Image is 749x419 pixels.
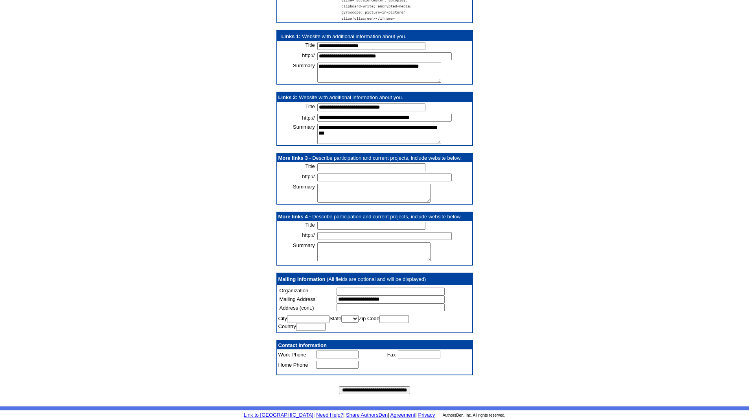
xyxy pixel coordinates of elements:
[305,42,315,48] font: Title
[327,276,426,282] font: (All fields are optional and will be displayed)
[390,412,416,418] a: Agreement
[312,155,462,161] font: Describe participation and current projects, include website below.
[346,412,388,418] a: Share AuthorsDen
[387,352,396,358] font: Fax
[299,94,403,100] font: Website with additional information about you.
[389,412,417,418] font: |
[388,412,389,418] font: |
[278,316,409,329] font: City State Zip Code Country
[418,412,435,418] a: Privacy
[293,242,315,248] font: Summary
[293,184,315,190] font: Summary
[316,412,343,418] a: Need Help?
[244,412,313,418] a: Link to [GEOGRAPHIC_DATA]
[305,163,315,169] font: Title
[302,52,315,58] font: http://
[278,362,308,368] font: Home Phone
[278,94,298,100] b: Links 2:
[302,33,406,39] font: Website with additional information about you.
[293,124,315,130] font: Summary
[278,276,326,282] b: Mailing Information
[278,342,327,348] font: Contact Information
[302,174,315,179] font: http://
[305,222,315,228] font: Title
[278,155,311,161] b: More links 3 -
[305,103,315,109] font: Title
[313,412,315,418] font: |
[282,33,301,39] b: :
[302,115,315,121] font: http://
[443,413,506,417] font: AuthorsDen, Inc. All rights reserved.
[302,232,315,238] font: http://
[280,296,316,302] font: Mailing Address
[278,214,311,220] font: More links 4 -
[343,412,344,418] font: |
[278,352,306,358] font: Work Phone
[312,214,462,220] font: Describe participation and current projects, include website below.
[280,305,314,311] font: Address (cont.)
[293,63,315,68] font: Summary
[280,288,309,293] font: Organization
[282,33,299,39] a: Links 1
